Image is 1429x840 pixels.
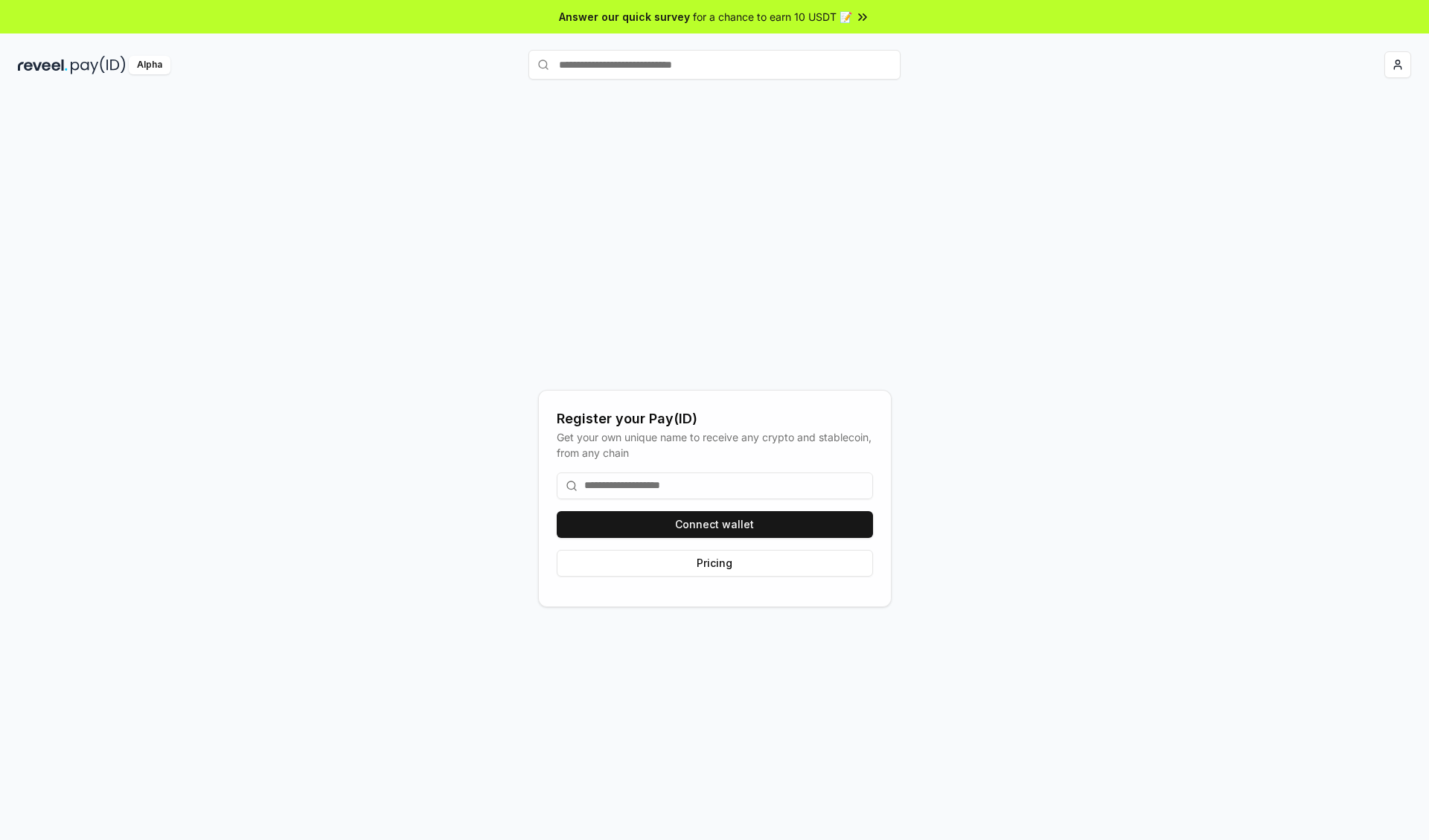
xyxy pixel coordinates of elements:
span: for a chance to earn 10 USDT 📝 [693,9,852,25]
div: Register your Pay(ID) [557,408,873,429]
img: reveel_dark [18,56,68,74]
span: Answer our quick survey [559,9,690,25]
button: Connect wallet [557,511,873,538]
button: Pricing [557,550,873,577]
div: Alpha [129,56,170,74]
div: Get your own unique name to receive any crypto and stablecoin, from any chain [557,429,873,461]
img: pay_id [71,56,126,74]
